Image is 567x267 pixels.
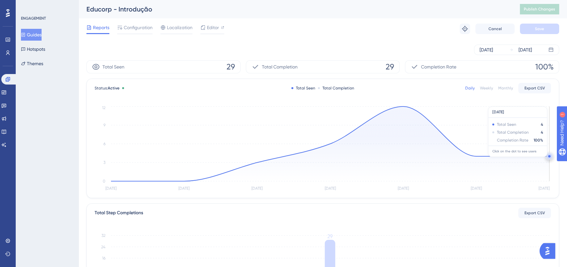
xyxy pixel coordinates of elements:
[102,256,105,260] tspan: 16
[520,4,559,14] button: Publish Changes
[535,62,554,72] span: 100%
[471,186,482,191] tspan: [DATE]
[108,86,119,90] span: Active
[480,46,493,54] div: [DATE]
[539,186,550,191] tspan: [DATE]
[398,186,409,191] tspan: [DATE]
[178,186,190,191] tspan: [DATE]
[327,233,333,239] tspan: 29
[167,24,192,31] span: Localization
[21,16,46,21] div: ENGAGEMENT
[386,62,394,72] span: 29
[421,63,456,71] span: Completion Rate
[103,179,105,183] tspan: 0
[46,3,47,9] div: 1
[262,63,298,71] span: Total Completion
[102,105,105,110] tspan: 12
[101,233,105,238] tspan: 32
[21,58,43,69] button: Themes
[524,7,555,12] span: Publish Changes
[291,86,315,91] div: Total Seen
[93,24,109,31] span: Reports
[105,186,117,191] tspan: [DATE]
[318,86,354,91] div: Total Completion
[102,63,124,71] span: Total Seen
[103,142,105,146] tspan: 6
[498,86,513,91] div: Monthly
[520,24,559,34] button: Save
[519,46,532,54] div: [DATE]
[524,86,545,91] span: Export CSV
[488,26,502,31] span: Cancel
[540,241,559,261] iframe: UserGuiding AI Assistant Launcher
[518,83,551,93] button: Export CSV
[21,43,45,55] button: Hotspots
[103,160,105,165] tspan: 3
[21,29,42,41] button: Guides
[480,86,493,91] div: Weekly
[95,86,119,91] span: Status:
[535,26,544,31] span: Save
[86,5,503,14] div: Educorp - Introdução
[95,209,143,217] div: Total Step Completions
[124,24,153,31] span: Configuration
[15,2,41,10] span: Need Help?
[251,186,263,191] tspan: [DATE]
[325,186,336,191] tspan: [DATE]
[101,245,105,249] tspan: 24
[207,24,219,31] span: Editor
[475,24,515,34] button: Cancel
[524,210,545,216] span: Export CSV
[103,123,105,127] tspan: 9
[227,62,235,72] span: 29
[465,86,475,91] div: Daily
[518,208,551,218] button: Export CSV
